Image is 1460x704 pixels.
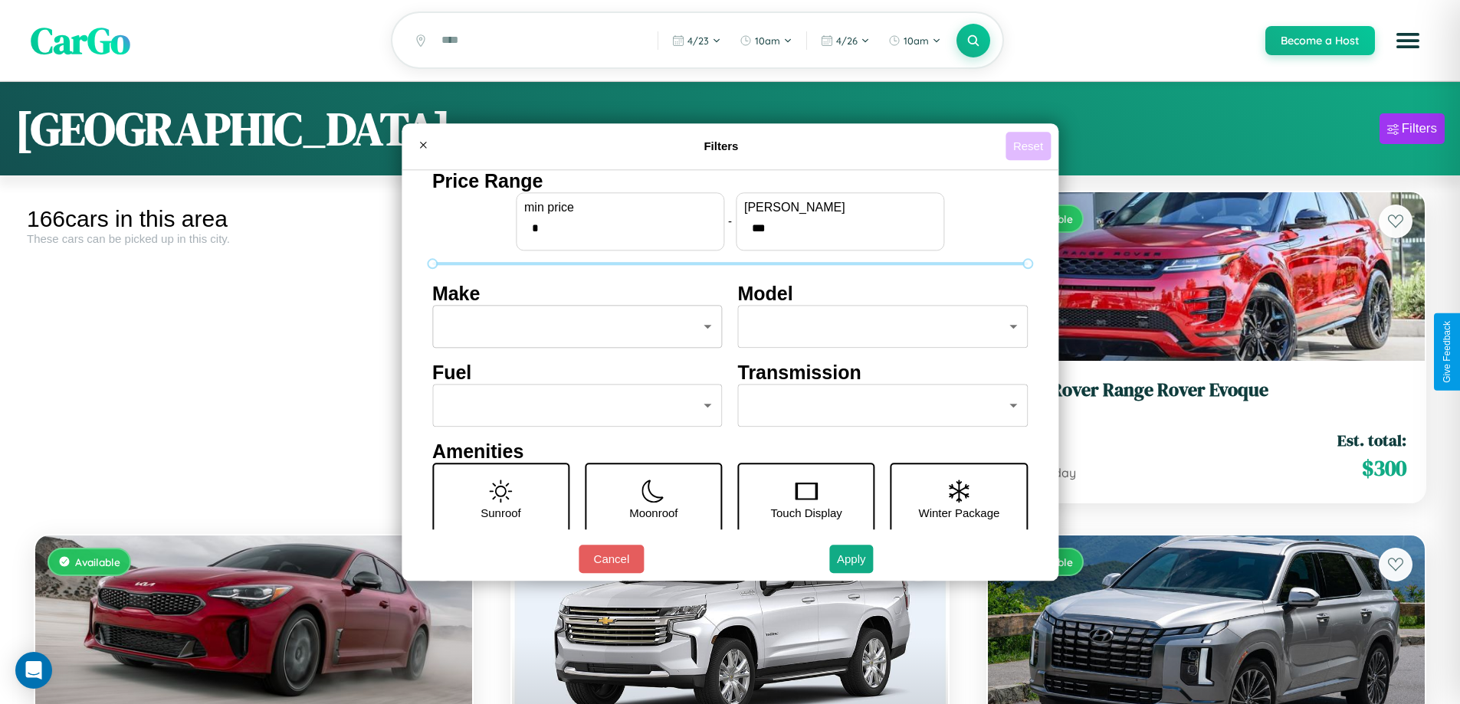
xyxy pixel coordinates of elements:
span: CarGo [31,15,130,66]
h4: Make [432,283,723,305]
button: 10am [881,28,949,53]
div: 166 cars in this area [27,206,481,232]
div: These cars can be picked up in this city. [27,232,481,245]
p: - [728,211,732,231]
label: min price [524,201,716,214]
span: 10am [755,34,780,47]
span: $ 300 [1362,453,1406,483]
span: 4 / 26 [836,34,858,47]
h4: Fuel [432,362,723,384]
h4: Transmission [738,362,1029,384]
div: Open Intercom Messenger [15,652,52,689]
label: [PERSON_NAME] [744,201,936,214]
p: Touch Display [770,503,842,523]
h4: Model [738,283,1029,305]
h4: Price Range [432,170,1028,192]
h1: [GEOGRAPHIC_DATA] [15,97,451,160]
p: Moonroof [629,503,678,523]
span: 10am [904,34,929,47]
p: Winter Package [919,503,1000,523]
span: 4 / 23 [687,34,709,47]
button: 10am [732,28,800,53]
button: Reset [1006,132,1051,160]
button: Cancel [579,545,644,573]
button: Filters [1380,113,1445,144]
span: Est. total: [1337,429,1406,451]
button: 4/23 [664,28,729,53]
a: Land Rover Range Rover Evoque2014 [1006,379,1406,417]
div: Filters [1402,121,1437,136]
button: Apply [829,545,874,573]
div: Give Feedback [1442,321,1452,383]
p: Sunroof [481,503,521,523]
button: Open menu [1386,19,1429,62]
button: 4/26 [813,28,878,53]
h3: Land Rover Range Rover Evoque [1006,379,1406,401]
span: / day [1044,465,1076,480]
span: Available [75,555,120,568]
h4: Amenities [432,440,1028,463]
button: Become a Host [1265,26,1375,55]
h4: Filters [437,139,1006,152]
